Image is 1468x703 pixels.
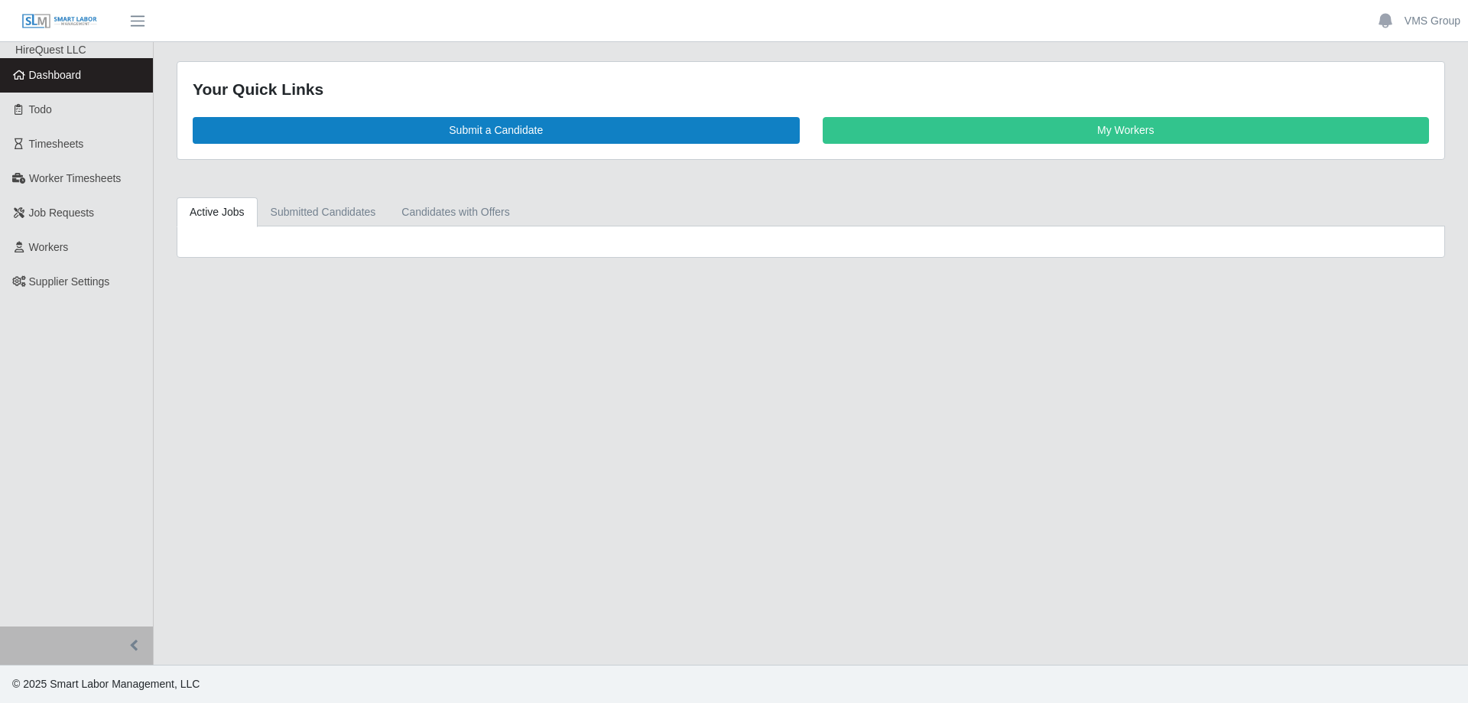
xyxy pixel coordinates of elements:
[21,13,98,30] img: SLM Logo
[12,678,200,690] span: © 2025 Smart Labor Management, LLC
[193,117,800,144] a: Submit a Candidate
[29,241,69,253] span: Workers
[29,138,84,150] span: Timesheets
[15,44,86,56] span: HireQuest LLC
[193,77,1429,102] div: Your Quick Links
[258,197,389,227] a: Submitted Candidates
[29,103,52,116] span: Todo
[29,275,110,288] span: Supplier Settings
[1405,13,1460,29] a: VMS Group
[823,117,1430,144] a: My Workers
[29,69,82,81] span: Dashboard
[177,197,258,227] a: Active Jobs
[29,172,121,184] span: Worker Timesheets
[388,197,522,227] a: Candidates with Offers
[29,207,95,219] span: Job Requests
